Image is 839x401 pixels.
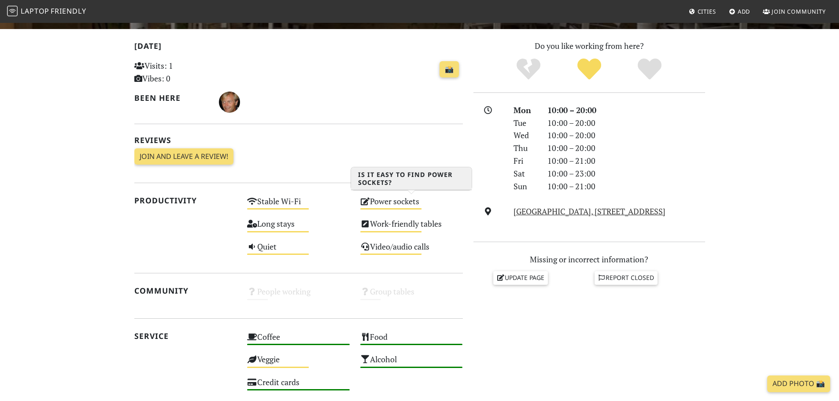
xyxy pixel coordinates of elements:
[542,155,710,167] div: 10:00 – 21:00
[595,271,658,284] a: Report closed
[134,93,209,103] h2: Been here
[508,167,542,180] div: Sat
[134,286,237,295] h2: Community
[134,41,463,54] h2: [DATE]
[7,4,86,19] a: LaptopFriendly LaptopFriendly
[355,239,468,262] div: Video/audio calls
[134,136,463,145] h2: Reviews
[772,7,826,15] span: Join Community
[725,4,754,19] a: Add
[508,117,542,129] div: Tue
[355,194,468,217] div: Power sockets
[134,331,237,341] h2: Service
[738,7,750,15] span: Add
[21,6,49,16] span: Laptop
[542,117,710,129] div: 10:00 – 20:00
[542,180,710,193] div: 10:00 – 21:00
[351,167,472,190] h3: Is it easy to find power sockets?
[242,352,355,375] div: Veggie
[508,104,542,117] div: Mon
[7,6,18,16] img: LaptopFriendly
[559,57,620,81] div: Yes
[242,217,355,239] div: Long stays
[440,61,459,78] a: 📸
[508,129,542,142] div: Wed
[355,217,468,239] div: Work-friendly tables
[242,194,355,217] div: Stable Wi-Fi
[619,57,680,81] div: Definitely!
[242,375,355,397] div: Credit cards
[498,57,559,81] div: No
[242,330,355,352] div: Coffee
[242,284,355,307] div: People working
[767,375,830,392] a: Add Photo 📸
[134,196,237,205] h2: Productivity
[685,4,720,19] a: Cities
[355,330,468,352] div: Food
[219,92,240,113] img: 3184-gonzague.jpg
[542,167,710,180] div: 10:00 – 23:00
[508,180,542,193] div: Sun
[473,253,705,266] p: Missing or incorrect information?
[134,59,237,85] p: Visits: 1 Vibes: 0
[355,284,468,307] div: Group tables
[698,7,716,15] span: Cities
[355,352,468,375] div: Alcohol
[542,129,710,142] div: 10:00 – 20:00
[219,96,240,107] span: Gonzague du Couedic
[759,4,829,19] a: Join Community
[51,6,86,16] span: Friendly
[493,271,548,284] a: Update page
[242,239,355,262] div: Quiet
[473,40,705,52] p: Do you like working from here?
[134,148,233,165] a: Join and leave a review!
[542,142,710,155] div: 10:00 – 20:00
[508,142,542,155] div: Thu
[542,104,710,117] div: 10:00 – 20:00
[514,206,665,217] a: [GEOGRAPHIC_DATA], [STREET_ADDRESS]
[508,155,542,167] div: Fri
